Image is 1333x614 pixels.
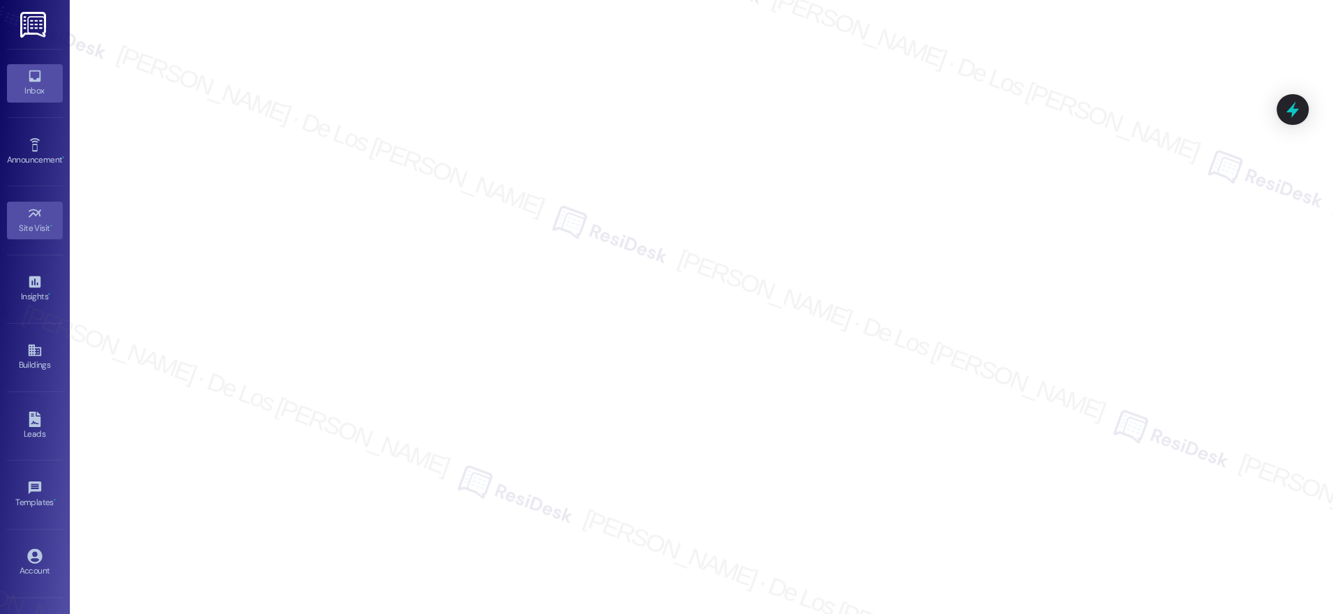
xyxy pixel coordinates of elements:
[7,270,63,308] a: Insights •
[54,495,56,505] span: •
[20,12,49,38] img: ResiDesk Logo
[50,221,52,231] span: •
[48,290,50,299] span: •
[7,64,63,102] a: Inbox
[7,202,63,239] a: Site Visit •
[7,407,63,445] a: Leads
[7,544,63,582] a: Account
[7,338,63,376] a: Buildings
[7,476,63,514] a: Templates •
[62,153,64,163] span: •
